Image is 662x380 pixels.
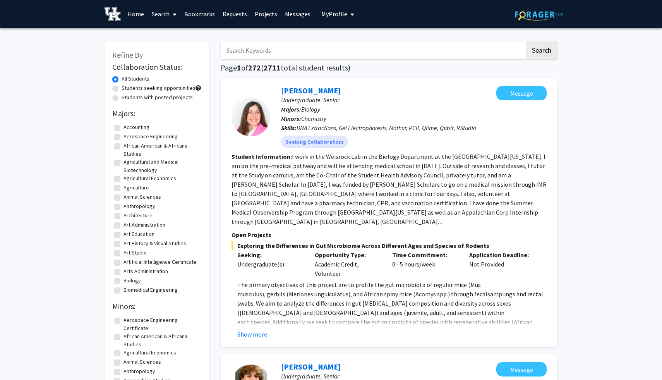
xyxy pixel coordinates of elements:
label: Agricultural Economics [123,174,176,182]
span: My Profile [321,10,347,18]
button: Show more [237,330,267,339]
button: Message Hannah Allen [496,86,547,100]
div: 0 - 5 hours/week [386,250,464,278]
label: All Students [122,75,149,83]
h2: Majors: [112,109,201,118]
fg-read-more: I work in the Weisrock Lab in the Biology Department at the [GEOGRAPHIC_DATA][US_STATE]. I am on ... [232,153,547,225]
label: Agricultural and Medical Biotechnology [123,158,199,174]
div: Undergraduate(s) [237,260,303,269]
label: African American & Africana Studies [123,332,199,349]
span: 1 [237,63,241,72]
b: Minors: [281,115,301,122]
label: Biosystems Engineering [123,295,180,303]
label: Aerospace Engineering [123,132,178,141]
label: Art History & Visual Studies [123,239,186,248]
p: Application Deadline: [469,250,535,260]
label: Anthropology [123,367,155,375]
label: Biomedical Engineering [123,286,178,294]
div: Academic Credit, Volunteer [309,250,386,278]
img: University of Kentucky Logo [105,7,121,21]
a: Home [124,0,148,28]
span: Chemistry [301,115,326,122]
span: Undergraduate, Senior [281,372,339,380]
iframe: Chat [6,345,33,374]
label: Anthropology [123,202,155,210]
mat-chip: Seeking Collaborators [281,136,348,148]
input: Search Keywords [221,41,525,59]
label: Art Administration [123,221,165,229]
label: Accounting [123,123,149,131]
b: Majors: [281,105,301,113]
label: Aerospace Engineering Certificate [123,316,199,332]
span: 272 [248,63,261,72]
span: Exploring the Differences in Gut Microbiome Across Different Ages and Species of Rodents [232,241,547,250]
p: Opportunity Type: [315,250,381,260]
span: Open Projects [232,231,271,239]
label: Art Education [123,230,154,238]
span: DNA Extractions, Gel Electrophoresis, Mothur, PCR, Qiime, Qubit, RStudio [297,124,476,132]
span: Refine By [112,50,143,60]
a: Projects [251,0,281,28]
a: Messages [281,0,314,28]
h2: Minors: [112,302,201,311]
b: Skills: [281,124,297,132]
span: 2711 [264,63,281,72]
p: each species. Additionally, we seek to compare the gut microbiota of species with regenerative ab... [237,317,547,364]
p: Seeking: [237,250,303,260]
a: [PERSON_NAME] [281,362,341,371]
img: ForagerOne Logo [515,9,563,21]
p: musculus), gerbils (Meriones unguiculatus), and African spiny mice (Acomys spp.) through fecalsam... [237,289,547,317]
b: Student Information: [232,153,292,160]
a: Requests [219,0,251,28]
h2: Collaboration Status: [112,62,201,72]
p: Time Commitment: [392,250,458,260]
h1: Page of ( total student results) [221,63,557,72]
label: Artificial Intelligence Certificate [123,258,197,266]
span: Undergraduate, Senior [281,96,339,104]
label: Agriculture [123,184,149,192]
label: Animal Sciences [123,358,161,366]
div: Not Provided [463,250,541,278]
a: Search [148,0,180,28]
label: Arts Administration [123,267,168,275]
label: Animal Sciences [123,193,161,201]
span: Biology [301,105,320,113]
button: Message Gabriel Suarez [496,362,547,377]
label: Architecture [123,211,153,220]
label: Biology [123,277,141,285]
label: Agricultural Economics [123,349,176,357]
label: African American & Africana Studies [123,142,199,158]
label: Students seeking opportunities [122,84,196,92]
label: Students with posted projects [122,93,193,101]
a: [PERSON_NAME] [281,86,341,95]
label: Art Studio [123,249,147,257]
a: Bookmarks [180,0,219,28]
p: The primary objectives of this project are to profile the gut microbiota of regular mice (Mus [237,280,547,289]
button: Search [526,41,557,59]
